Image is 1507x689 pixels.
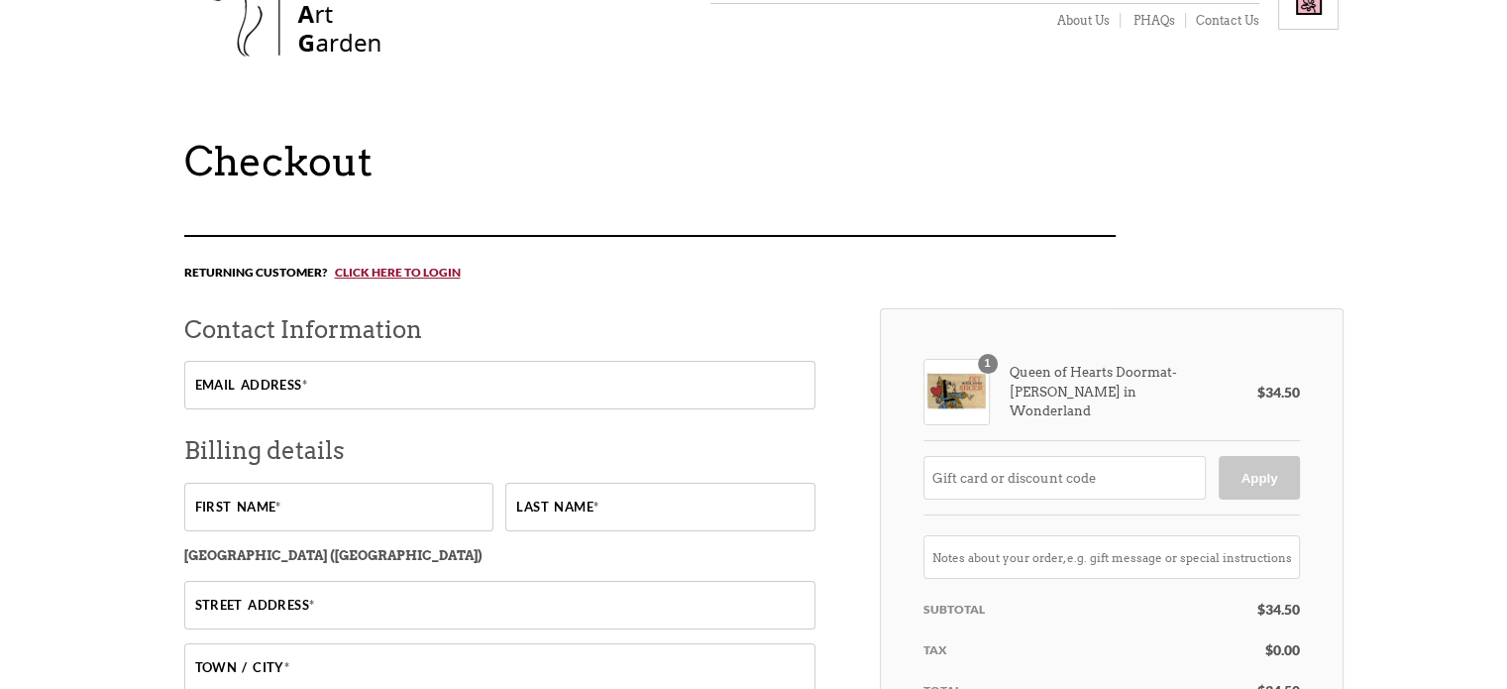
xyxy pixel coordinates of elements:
h3: Billing details [184,429,815,472]
input: Gift card or discount code [923,456,1206,500]
a: Contact Us [1186,13,1259,29]
bdi: 34.50 [1257,384,1300,401]
div: Returning customer? [184,235,1116,308]
bdi: 34.50 [1257,601,1300,618]
span: $ [1265,641,1273,658]
div: 1 [978,354,998,374]
strong: [GEOGRAPHIC_DATA] ([GEOGRAPHIC_DATA]) [184,548,483,563]
span: $ [1257,384,1265,401]
input: Notes about your order, e.g. gift message or special instructions [923,535,1300,579]
a: About Us [1044,13,1121,29]
bdi: 0.00 [1265,641,1300,658]
a: Click here to login [327,265,461,280]
a: PHAQs [1121,13,1186,29]
h3: Contact Information [184,308,815,351]
th: Subtotal [923,589,1257,630]
button: Apply [1219,456,1299,500]
h1: Checkout [184,138,1344,185]
div: Queen of Hearts Doormat- [PERSON_NAME] in Wonderland [923,359,1199,425]
span: $ [1257,601,1265,618]
th: Tax [923,630,1257,670]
